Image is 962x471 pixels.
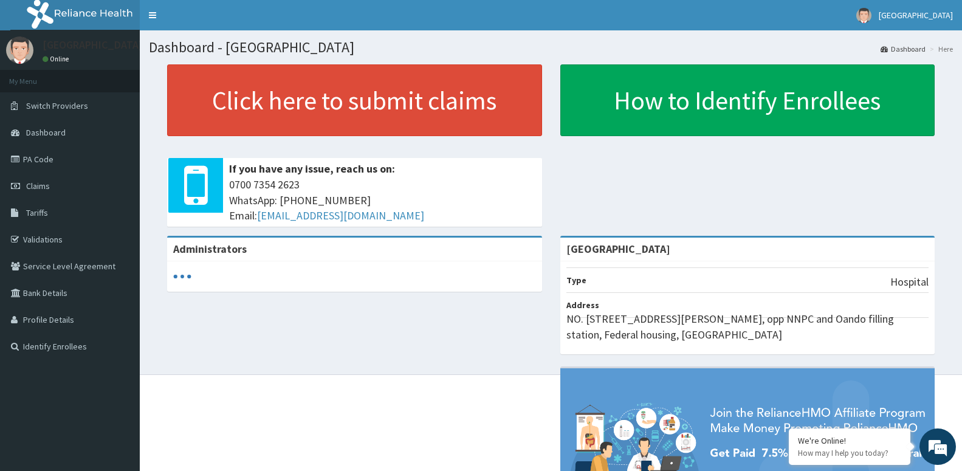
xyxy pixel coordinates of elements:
[890,274,929,290] p: Hospital
[927,44,953,54] li: Here
[26,207,48,218] span: Tariffs
[26,100,88,111] span: Switch Providers
[257,208,424,222] a: [EMAIL_ADDRESS][DOMAIN_NAME]
[173,242,247,256] b: Administrators
[881,44,926,54] a: Dashboard
[566,275,586,286] b: Type
[43,55,72,63] a: Online
[566,242,670,256] strong: [GEOGRAPHIC_DATA]
[43,40,143,50] p: [GEOGRAPHIC_DATA]
[798,435,901,446] div: We're Online!
[879,10,953,21] span: [GEOGRAPHIC_DATA]
[6,36,33,64] img: User Image
[229,177,536,224] span: 0700 7354 2623 WhatsApp: [PHONE_NUMBER] Email:
[229,162,395,176] b: If you have any issue, reach us on:
[173,267,191,286] svg: audio-loading
[566,300,599,311] b: Address
[149,40,953,55] h1: Dashboard - [GEOGRAPHIC_DATA]
[566,311,929,342] p: NO. [STREET_ADDRESS][PERSON_NAME], opp NNPC and Oando filling station, Federal housing, [GEOGRAPH...
[167,64,542,136] a: Click here to submit claims
[798,448,901,458] p: How may I help you today?
[26,180,50,191] span: Claims
[856,8,871,23] img: User Image
[560,64,935,136] a: How to Identify Enrollees
[26,127,66,138] span: Dashboard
